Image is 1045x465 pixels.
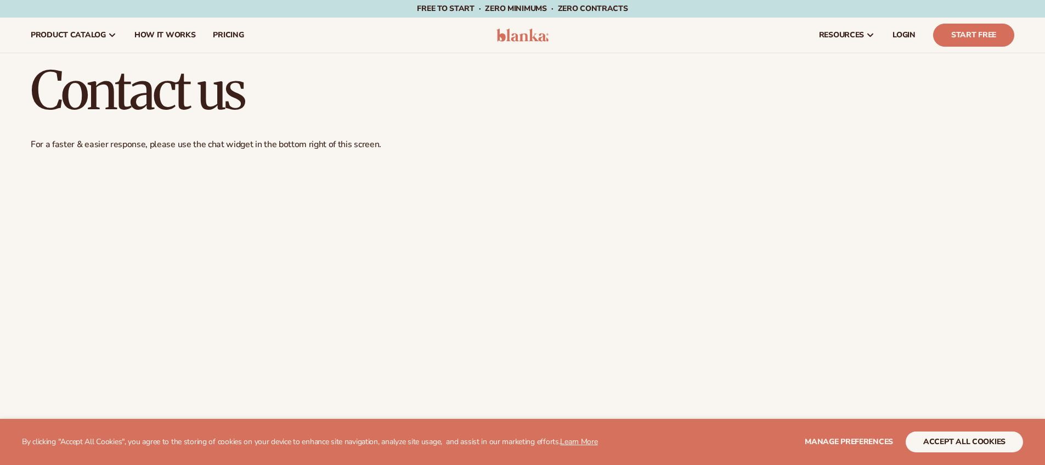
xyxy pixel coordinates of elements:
[906,432,1023,452] button: accept all cookies
[213,31,244,40] span: pricing
[810,18,884,53] a: resources
[31,139,1014,150] p: For a faster & easier response, please use the chat widget in the bottom right of this screen.
[31,31,106,40] span: product catalog
[819,31,864,40] span: resources
[126,18,205,53] a: How It Works
[134,31,196,40] span: How It Works
[933,24,1014,47] a: Start Free
[884,18,924,53] a: LOGIN
[31,64,1014,117] h1: Contact us
[805,436,893,447] span: Manage preferences
[560,436,597,447] a: Learn More
[805,432,893,452] button: Manage preferences
[417,3,628,14] span: Free to start · ZERO minimums · ZERO contracts
[31,159,1014,455] iframe: Contact Us Form
[22,18,126,53] a: product catalog
[22,438,598,447] p: By clicking "Accept All Cookies", you agree to the storing of cookies on your device to enhance s...
[204,18,252,53] a: pricing
[496,29,549,42] img: logo
[893,31,916,40] span: LOGIN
